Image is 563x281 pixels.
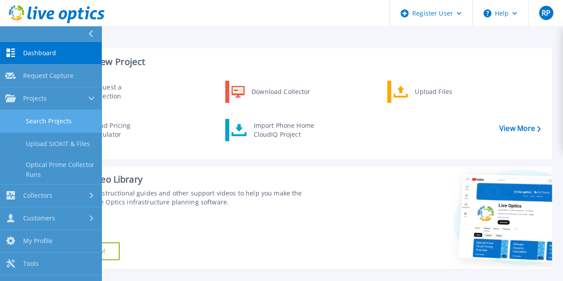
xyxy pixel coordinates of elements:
div: Import Phone Home CloudIQ Project [249,121,318,139]
div: Request a Collection [87,83,152,101]
a: Upload Files [387,81,478,103]
span: Projects [23,94,47,102]
h3: Start a New Project [63,57,540,67]
span: Collectors [23,191,53,200]
a: View More [499,124,541,133]
a: Download Collector [225,81,316,103]
div: Cloud Pricing Calculator [86,121,152,139]
a: Request a Collection [63,81,154,103]
span: RP [541,9,550,16]
span: Request Capture [23,72,73,80]
div: Upload Files [410,83,476,101]
span: Tools [23,260,39,268]
div: Find tutorials, instructional guides and other support videos to help you make the most of your L... [52,189,316,207]
div: Download Collector [247,83,314,101]
span: Customers [23,214,55,222]
span: My Profile [23,237,53,245]
div: Support Video Library [52,174,316,185]
a: Cloud Pricing Calculator [63,119,154,141]
span: Dashboard [23,49,56,57]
